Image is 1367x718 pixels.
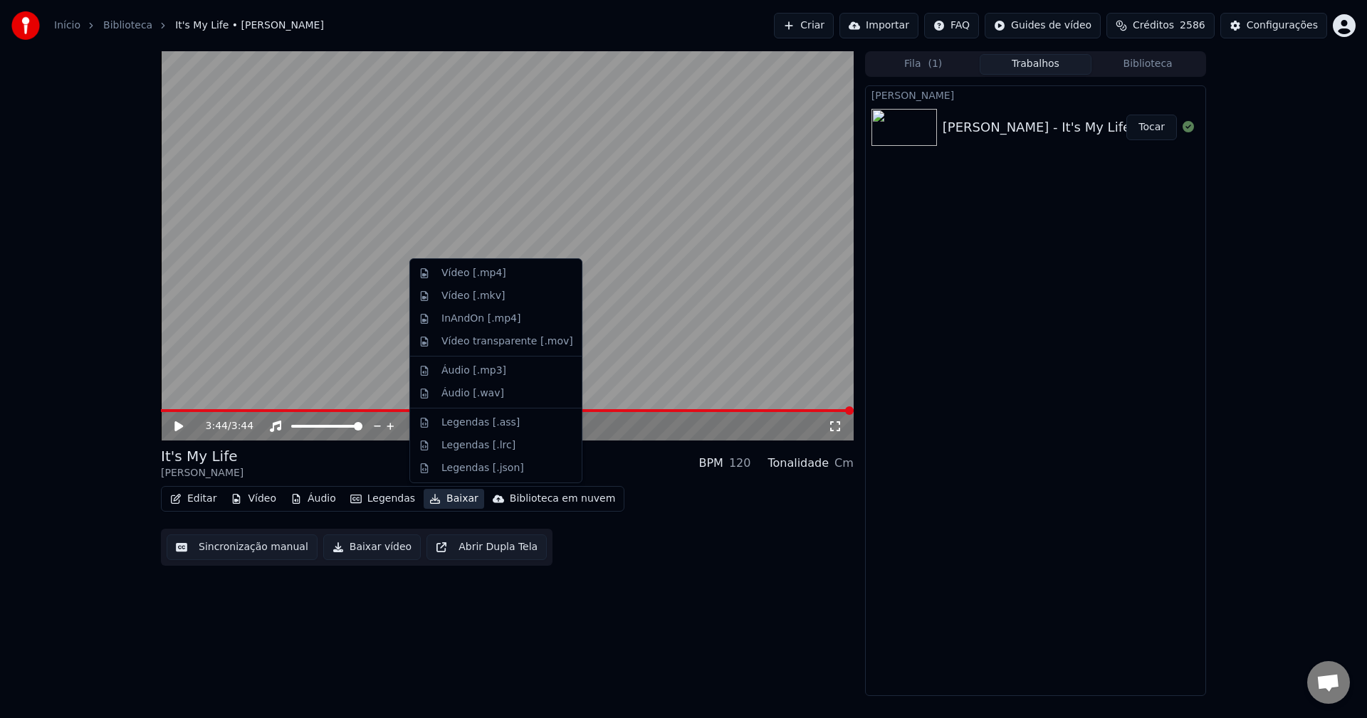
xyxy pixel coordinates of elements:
[285,489,342,509] button: Áudio
[943,117,1131,137] div: [PERSON_NAME] - It's My Life
[839,13,918,38] button: Importar
[441,289,505,303] div: Vídeo [.mkv]
[231,419,253,433] span: 3:44
[167,534,318,560] button: Sincronização manual
[345,489,421,509] button: Legendas
[103,19,152,33] a: Biblioteca
[11,11,40,40] img: youka
[1180,19,1205,33] span: 2586
[161,446,243,466] div: It's My Life
[164,489,222,509] button: Editar
[924,13,979,38] button: FAQ
[441,364,506,378] div: Áudio [.mp3]
[441,312,521,326] div: InAndOn [.mp4]
[980,54,1092,75] button: Trabalhos
[441,461,524,475] div: Legendas [.json]
[1307,661,1350,704] a: Bate-papo aberto
[323,534,421,560] button: Baixar vídeo
[441,334,573,349] div: Vídeo transparente [.mov]
[510,492,616,506] div: Biblioteca em nuvem
[175,19,324,33] span: It's My Life • [PERSON_NAME]
[1091,54,1204,75] button: Biblioteca
[424,489,484,509] button: Baixar
[1106,13,1215,38] button: Créditos2586
[729,455,751,472] div: 120
[206,419,240,433] div: /
[985,13,1101,38] button: Guides de vídeo
[1247,19,1318,33] div: Configurações
[1126,115,1177,140] button: Tocar
[441,438,515,453] div: Legendas [.lrc]
[866,86,1205,103] div: [PERSON_NAME]
[225,489,282,509] button: Vídeo
[441,266,506,280] div: Vídeo [.mp4]
[1220,13,1327,38] button: Configurações
[161,466,243,480] div: [PERSON_NAME]
[834,455,854,472] div: Cm
[867,54,980,75] button: Fila
[426,534,547,560] button: Abrir Dupla Tela
[928,57,942,71] span: ( 1 )
[774,13,834,38] button: Criar
[54,19,324,33] nav: breadcrumb
[768,455,829,472] div: Tonalidade
[441,416,520,430] div: Legendas [.ass]
[206,419,228,433] span: 3:44
[54,19,80,33] a: Início
[698,455,723,472] div: BPM
[1133,19,1174,33] span: Créditos
[441,386,504,401] div: Áudio [.wav]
